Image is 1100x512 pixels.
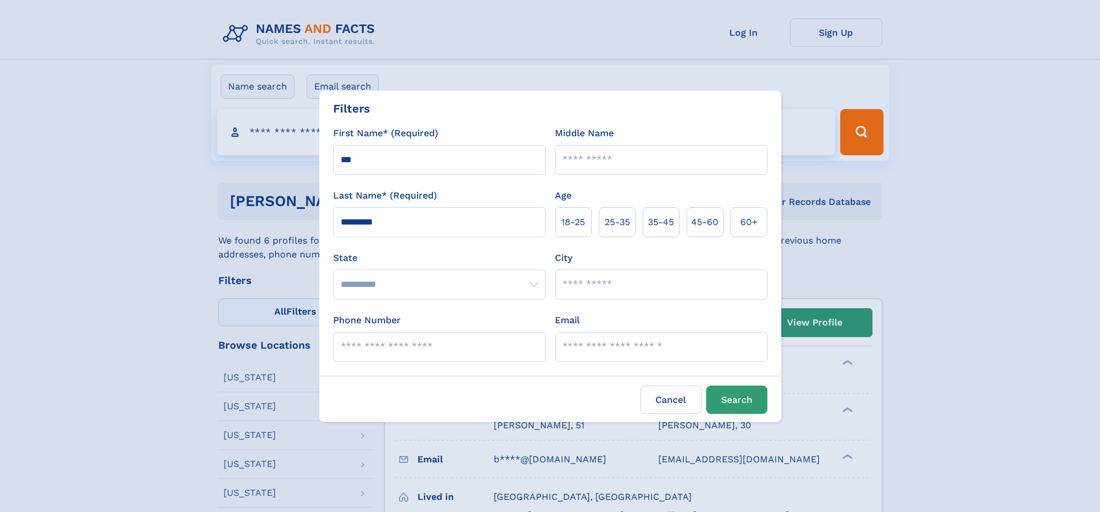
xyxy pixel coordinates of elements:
[333,313,401,327] label: Phone Number
[691,215,718,229] span: 45‑60
[333,126,438,140] label: First Name* (Required)
[740,215,758,229] span: 60+
[555,189,572,203] label: Age
[555,126,614,140] label: Middle Name
[648,215,674,229] span: 35‑45
[561,215,585,229] span: 18‑25
[555,251,572,265] label: City
[555,313,580,327] label: Email
[640,386,702,414] label: Cancel
[706,386,767,414] button: Search
[333,100,370,117] div: Filters
[333,189,437,203] label: Last Name* (Required)
[333,251,546,265] label: State
[605,215,630,229] span: 25‑35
